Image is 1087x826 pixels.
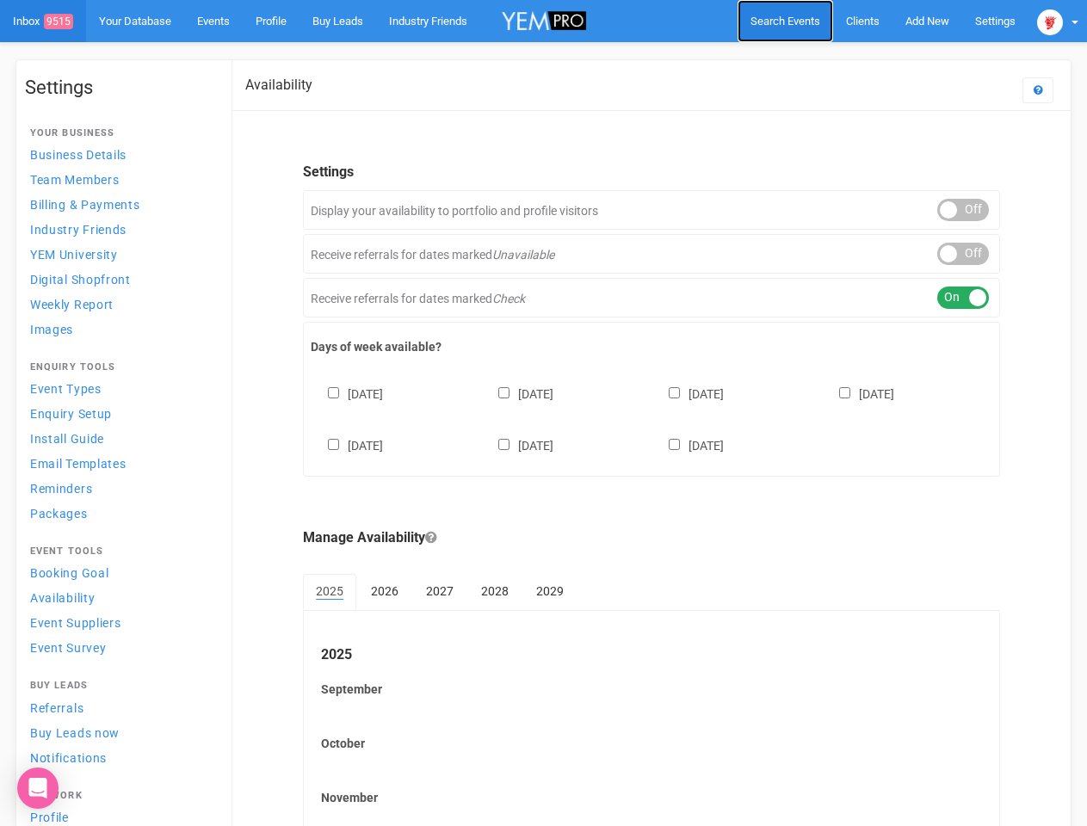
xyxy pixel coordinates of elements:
[25,77,214,98] h1: Settings
[25,452,214,475] a: Email Templates
[311,338,992,355] label: Days of week available?
[303,190,1000,230] div: Display your availability to portfolio and profile visitors
[30,173,119,187] span: Team Members
[321,681,982,698] label: September
[669,439,680,450] input: [DATE]
[328,439,339,450] input: [DATE]
[30,616,121,630] span: Event Suppliers
[321,789,982,806] label: November
[25,721,214,744] a: Buy Leads now
[25,168,214,191] a: Team Members
[25,293,214,316] a: Weekly Report
[25,377,214,400] a: Event Types
[303,574,356,610] a: 2025
[30,273,131,287] span: Digital Shopfront
[25,243,214,266] a: YEM University
[498,439,510,450] input: [DATE]
[30,482,92,496] span: Reminders
[30,198,140,212] span: Billing & Payments
[303,163,1000,182] legend: Settings
[303,528,1000,548] legend: Manage Availability
[44,14,73,29] span: 9515
[311,384,383,403] label: [DATE]
[25,143,214,166] a: Business Details
[30,298,114,311] span: Weekly Report
[498,387,510,398] input: [DATE]
[30,681,209,691] h4: Buy Leads
[30,591,95,605] span: Availability
[321,735,982,752] label: October
[30,507,88,521] span: Packages
[25,586,214,609] a: Availability
[328,387,339,398] input: [DATE]
[25,427,214,450] a: Install Guide
[311,435,383,454] label: [DATE]
[468,574,522,608] a: 2028
[30,791,209,801] h4: Network
[652,384,724,403] label: [DATE]
[303,234,1000,274] div: Receive referrals for dates marked
[25,502,214,525] a: Packages
[30,546,209,557] h4: Event Tools
[413,574,466,608] a: 2027
[839,387,850,398] input: [DATE]
[25,561,214,584] a: Booking Goal
[30,148,127,162] span: Business Details
[25,193,214,216] a: Billing & Payments
[822,384,894,403] label: [DATE]
[492,292,525,305] em: Check
[25,268,214,291] a: Digital Shopfront
[669,387,680,398] input: [DATE]
[321,645,982,665] legend: 2025
[30,128,209,139] h4: Your Business
[25,746,214,769] a: Notifications
[30,248,118,262] span: YEM University
[17,767,59,809] div: Open Intercom Messenger
[750,15,820,28] span: Search Events
[905,15,949,28] span: Add New
[30,432,104,446] span: Install Guide
[30,641,106,655] span: Event Survey
[481,435,553,454] label: [DATE]
[25,317,214,341] a: Images
[25,611,214,634] a: Event Suppliers
[30,362,209,373] h4: Enquiry Tools
[25,218,214,241] a: Industry Friends
[358,574,411,608] a: 2026
[303,278,1000,317] div: Receive referrals for dates marked
[481,384,553,403] label: [DATE]
[1037,9,1063,35] img: open-uri20250107-2-1pbi2ie
[30,457,127,471] span: Email Templates
[245,77,312,93] h2: Availability
[30,407,112,421] span: Enquiry Setup
[30,751,107,765] span: Notifications
[652,435,724,454] label: [DATE]
[492,248,554,262] em: Unavailable
[30,566,108,580] span: Booking Goal
[30,382,102,396] span: Event Types
[25,402,214,425] a: Enquiry Setup
[523,574,577,608] a: 2029
[25,636,214,659] a: Event Survey
[25,696,214,719] a: Referrals
[30,323,73,336] span: Images
[25,477,214,500] a: Reminders
[846,15,880,28] span: Clients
